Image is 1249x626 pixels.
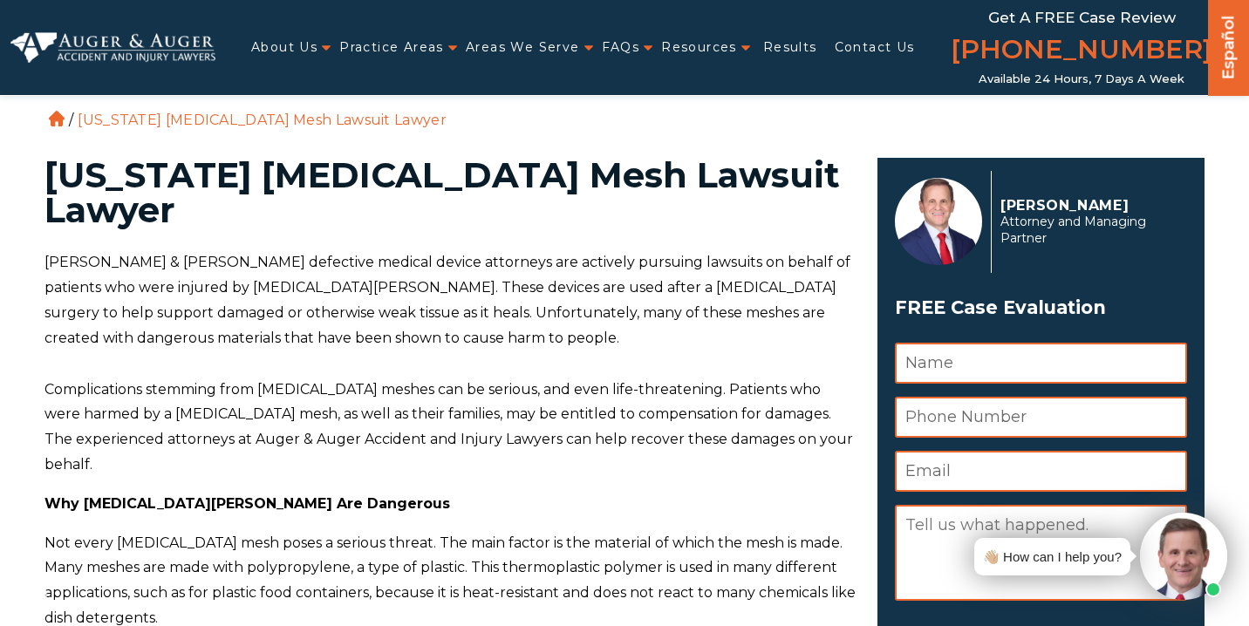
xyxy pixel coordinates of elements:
a: Areas We Serve [466,30,580,65]
span: Available 24 Hours, 7 Days a Week [979,72,1184,86]
img: Intaker widget Avatar [1140,513,1227,600]
input: Email [895,451,1187,492]
a: Resources [661,30,737,65]
h3: FREE Case Evaluation [895,291,1187,324]
img: Herbert Auger [895,178,982,265]
a: About Us [251,30,317,65]
input: Name [895,343,1187,384]
li: [US_STATE] [MEDICAL_DATA] Mesh Lawsuit Lawyer [73,112,451,128]
a: Home [49,111,65,126]
a: Practice Areas [339,30,444,65]
strong: Why [MEDICAL_DATA][PERSON_NAME] Are Dangerous [44,495,450,512]
p: [PERSON_NAME] [1000,197,1177,214]
a: Results [763,30,817,65]
p: Complications stemming from [MEDICAL_DATA] meshes can be serious, and even life-threatening. Pati... [44,378,857,478]
h1: [US_STATE] [MEDICAL_DATA] Mesh Lawsuit Lawyer [44,158,857,228]
a: Contact Us [835,30,915,65]
a: [PHONE_NUMBER] [951,31,1212,72]
input: Phone Number [895,397,1187,438]
div: 👋🏼 How can I help you? [983,545,1122,568]
p: [PERSON_NAME] & [PERSON_NAME] defective medical device attorneys are actively pursuing lawsuits o... [44,250,857,350]
span: Get a FREE Case Review [988,9,1176,26]
a: FAQs [602,30,640,65]
img: Auger & Auger Accident and Injury Lawyers Logo [10,32,215,64]
span: Attorney and Managing Partner [1000,214,1177,247]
